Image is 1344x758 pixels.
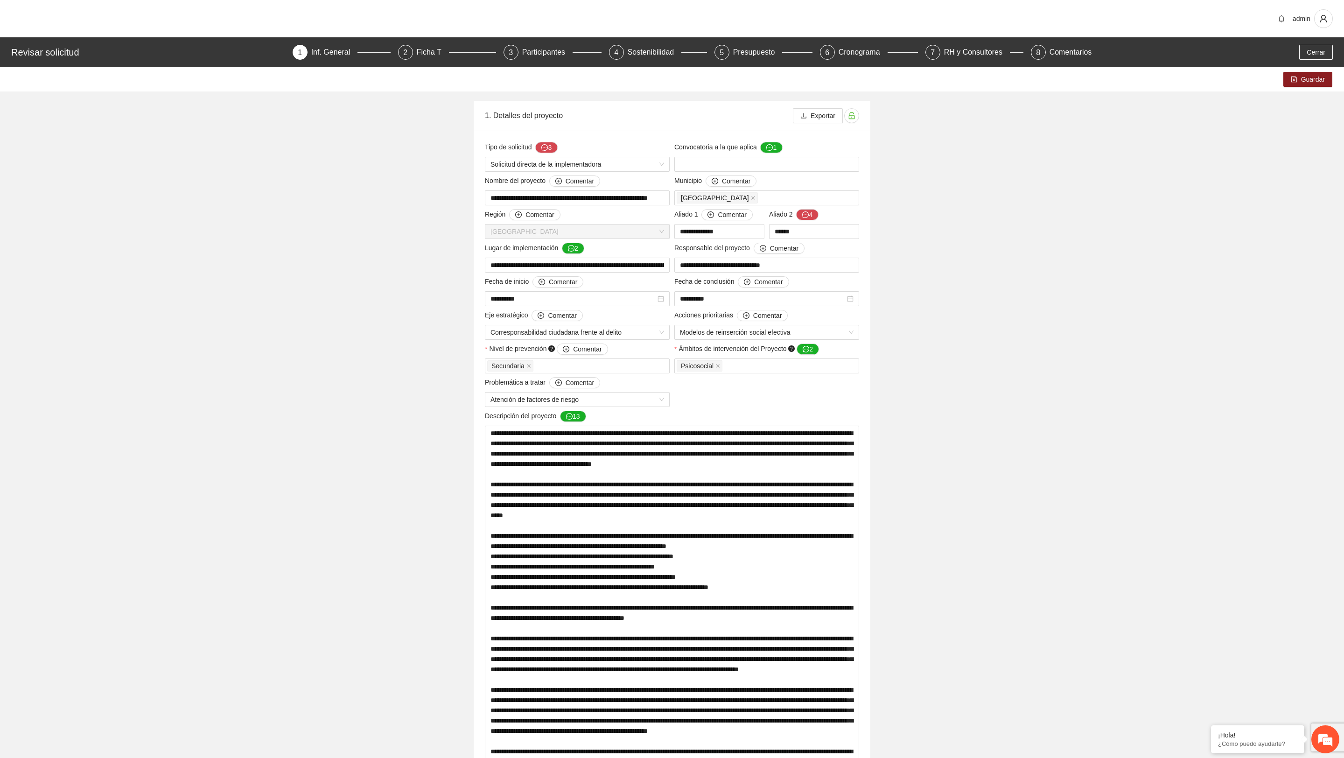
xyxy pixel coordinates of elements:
[548,345,555,352] span: question-circle
[674,142,783,153] span: Convocatoria a la que aplica
[563,346,569,353] span: plus-circle
[548,310,576,321] span: Comentar
[769,209,819,220] span: Aliado 2
[715,364,720,368] span: close
[417,45,449,60] div: Ficha T
[797,344,819,355] button: Ámbitos de intervención del Proyecto question-circle
[539,279,545,286] span: plus-circle
[681,193,749,203] span: [GEOGRAPHIC_DATA]
[1218,731,1297,739] div: ¡Hola!
[674,310,788,321] span: Acciones prioritarias
[766,144,773,152] span: message
[681,361,714,371] span: Psicosocial
[706,175,756,187] button: Municipio
[677,360,722,372] span: Psicosocial
[944,45,1010,60] div: RH y Consultores
[532,276,583,288] button: Fecha de inicio
[485,377,600,388] span: Problemática a tratar
[679,344,819,355] span: Ámbitos de intervención del Proyecto
[522,45,573,60] div: Participantes
[1315,14,1332,23] span: user
[485,209,560,220] span: Región
[562,243,584,254] button: Lugar de implementación
[770,243,798,253] span: Comentar
[825,49,829,56] span: 6
[1283,72,1332,87] button: saveGuardar
[1299,45,1333,60] button: Cerrar
[925,45,1023,60] div: 7RH y Consultores
[573,344,602,354] span: Comentar
[844,108,859,123] button: unlock
[733,45,783,60] div: Presupuesto
[744,279,750,286] span: plus-circle
[760,245,766,253] span: plus-circle
[549,377,600,388] button: Problemática a tratar
[820,45,918,60] div: 6Cronograma
[515,211,522,219] span: plus-circle
[525,210,554,220] span: Comentar
[566,413,573,421] span: message
[751,196,756,200] span: close
[485,142,558,153] span: Tipo de solicitud
[674,175,756,187] span: Municipio
[1050,45,1092,60] div: Comentarios
[1301,74,1325,84] span: Guardar
[800,112,807,120] span: download
[560,411,586,422] button: Descripción del proyecto
[674,209,753,220] span: Aliado 1
[535,142,558,153] button: Tipo de solicitud
[1291,76,1297,84] span: save
[753,310,782,321] span: Comentar
[485,243,584,254] span: Lugar de implementación
[532,310,582,321] button: Eje estratégico
[1274,15,1288,22] span: bell
[707,211,714,219] span: plus-circle
[738,276,789,288] button: Fecha de conclusión
[720,49,724,56] span: 5
[487,360,533,372] span: Secundaria
[674,243,805,254] span: Responsable del proyecto
[490,325,664,339] span: Corresponsabilidad ciudadana frente al delito
[491,361,525,371] span: Secundaria
[722,176,750,186] span: Comentar
[311,45,358,60] div: Inf. General
[566,176,594,186] span: Comentar
[490,225,664,239] span: Chihuahua
[298,49,302,56] span: 1
[485,175,600,187] span: Nombre del proyecto
[566,378,594,388] span: Comentar
[485,276,583,288] span: Fecha de inicio
[614,49,618,56] span: 4
[403,49,407,56] span: 2
[293,45,391,60] div: 1Inf. General
[760,142,783,153] button: Convocatoria a la que aplica
[1307,47,1325,57] span: Cerrar
[931,49,935,56] span: 7
[538,312,544,320] span: plus-circle
[628,45,682,60] div: Sostenibilidad
[793,108,843,123] button: downloadExportar
[839,45,888,60] div: Cronograma
[489,344,608,355] span: Nivel de prevención
[509,209,560,220] button: Región
[701,209,752,220] button: Aliado 1
[490,393,664,407] span: Atención de factores de riesgo
[555,379,562,387] span: plus-circle
[1218,740,1297,747] p: ¿Cómo puedo ayudarte?
[555,178,562,185] span: plus-circle
[802,211,809,219] span: message
[398,45,496,60] div: 2Ficha T
[677,192,758,204] span: Chihuahua
[1274,11,1289,26] button: bell
[754,277,783,287] span: Comentar
[811,111,835,121] span: Exportar
[714,45,812,60] div: 5Presupuesto
[526,364,531,368] span: close
[754,243,805,254] button: Responsable del proyecto
[557,344,608,355] button: Nivel de prevención question-circle
[1036,49,1040,56] span: 8
[485,102,793,129] div: 1. Detalles del proyecto
[803,346,809,353] span: message
[485,411,586,422] span: Descripción del proyecto
[490,157,664,171] span: Solicitud directa de la implementadora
